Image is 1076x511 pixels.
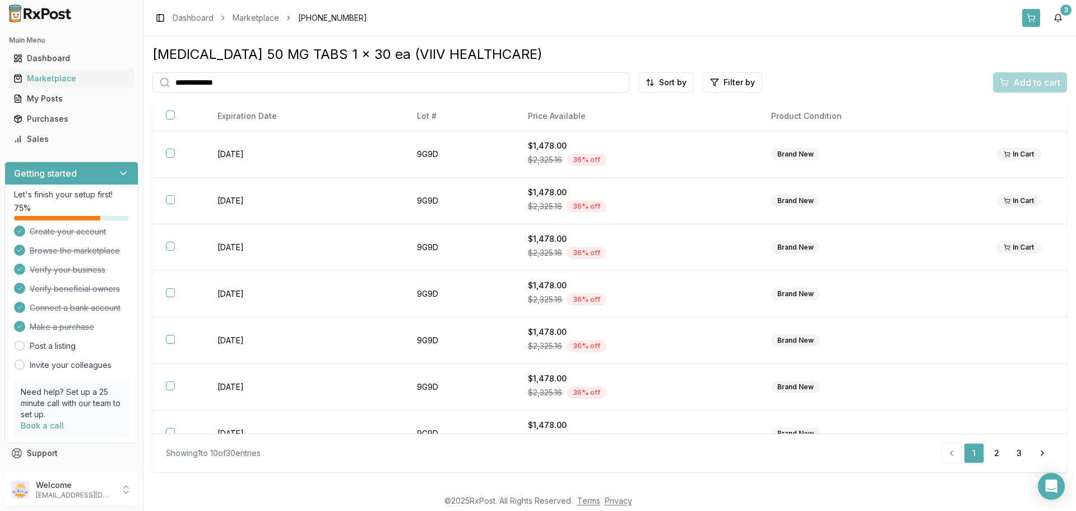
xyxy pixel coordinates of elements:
[996,241,1041,254] div: In Cart
[567,200,606,213] div: 36 % off
[528,280,744,291] div: $1,478.00
[528,247,562,259] span: $2,325.16
[13,113,129,125] div: Purchases
[1038,473,1065,500] div: Open Intercom Messenger
[14,167,77,180] h3: Getting started
[528,140,744,151] div: $1,478.00
[403,271,515,317] td: 9G9D
[403,317,515,364] td: 9G9D
[986,443,1007,463] a: 2
[567,340,606,352] div: 36 % off
[298,12,367,24] span: [PHONE_NUMBER]
[204,411,403,457] td: [DATE]
[204,178,403,224] td: [DATE]
[204,102,403,131] th: Expiration Date
[36,480,114,491] p: Welcome
[771,148,820,160] div: Brand New
[30,340,76,352] a: Post a listing
[758,102,983,131] th: Product Condition
[996,148,1041,160] div: In Cart
[14,202,31,214] span: 75 %
[4,443,138,463] button: Support
[4,4,76,22] img: RxPost Logo
[30,321,94,333] span: Make a purchase
[166,448,261,459] div: Showing 1 to 10 of 30 entries
[13,73,129,84] div: Marketplace
[9,89,134,109] a: My Posts
[233,12,279,24] a: Marketplace
[528,434,562,445] span: $2,325.16
[30,360,112,371] a: Invite your colleagues
[9,129,134,149] a: Sales
[13,133,129,145] div: Sales
[403,131,515,178] td: 9G9D
[30,283,120,294] span: Verify beneficial owners
[771,288,820,300] div: Brand New
[723,77,755,88] span: Filter by
[567,247,606,259] div: 36 % off
[567,154,606,166] div: 36 % off
[204,131,403,178] td: [DATE]
[403,178,515,224] td: 9G9D
[567,386,606,399] div: 36 % off
[605,496,632,505] a: Privacy
[567,293,606,306] div: 36 % off
[771,241,820,254] div: Brand New
[403,102,515,131] th: Lot #
[964,443,984,463] a: 1
[403,364,515,411] td: 9G9D
[11,481,29,499] img: User avatar
[4,110,138,128] button: Purchases
[27,468,65,479] span: Feedback
[14,189,129,200] p: Let's finish your setup first!
[996,195,1041,207] div: In Cart
[1009,443,1029,463] a: 3
[577,496,600,505] a: Terms
[4,70,138,88] button: Marketplace
[528,387,562,398] span: $2,325.16
[659,77,687,88] span: Sort by
[36,491,114,500] p: [EMAIL_ADDRESS][DOMAIN_NAME]
[771,381,820,393] div: Brand New
[4,463,138,484] button: Feedback
[4,90,138,108] button: My Posts
[173,12,214,24] a: Dashboard
[204,364,403,411] td: [DATE]
[9,68,134,89] a: Marketplace
[1031,443,1054,463] a: Go to next page
[152,45,1067,63] div: [MEDICAL_DATA] 50 MG TABS 1 x 30 ea (VIIV HEALTHCARE)
[13,93,129,104] div: My Posts
[4,130,138,148] button: Sales
[30,226,106,237] span: Create your account
[4,49,138,67] button: Dashboard
[528,233,744,245] div: $1,478.00
[403,411,515,457] td: 9G9D
[9,48,134,68] a: Dashboard
[13,53,129,64] div: Dashboard
[173,12,367,24] nav: breadcrumb
[30,302,120,314] span: Connect a bank account
[9,109,134,129] a: Purchases
[771,334,820,347] div: Brand New
[528,154,562,165] span: $2,325.16
[30,245,120,256] span: Browse the marketplace
[21,386,122,420] p: Need help? Set up a 25 minute call with our team to set up.
[403,224,515,271] td: 9G9D
[528,294,562,305] span: $2,325.16
[1060,4,1072,16] div: 3
[528,420,744,431] div: $1,478.00
[1049,9,1067,27] button: 3
[528,373,744,384] div: $1,478.00
[528,187,744,198] div: $1,478.00
[528,326,744,338] div: $1,478.00
[528,201,562,212] span: $2,325.16
[30,264,105,275] span: Verify your business
[204,224,403,271] td: [DATE]
[514,102,758,131] th: Price Available
[21,421,64,430] a: Book a call
[528,340,562,352] span: $2,325.16
[204,271,403,317] td: [DATE]
[771,427,820,440] div: Brand New
[567,433,606,445] div: 36 % off
[771,195,820,207] div: Brand New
